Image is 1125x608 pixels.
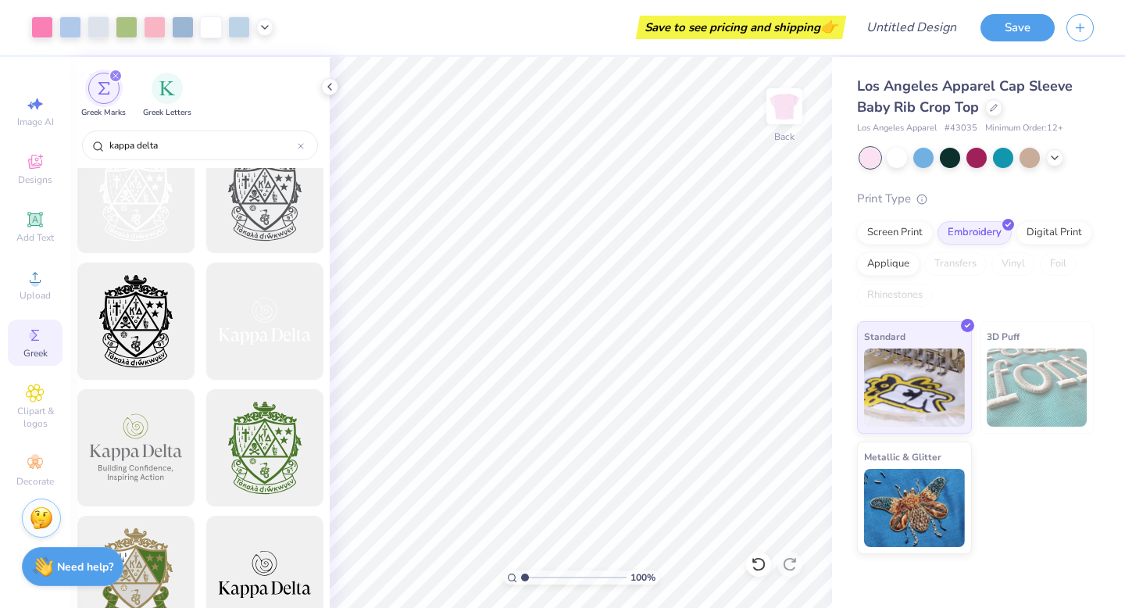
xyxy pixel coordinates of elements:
span: Greek Letters [143,107,191,119]
span: Los Angeles Apparel Cap Sleeve Baby Rib Crop Top [857,77,1073,116]
div: Applique [857,252,920,276]
div: Digital Print [1016,221,1092,245]
span: Upload [20,289,51,302]
img: Metallic & Glitter [864,469,965,547]
div: Rhinestones [857,284,933,307]
span: Greek [23,347,48,359]
div: filter for Greek Letters [143,73,191,119]
span: Add Text [16,231,54,244]
div: Save to see pricing and shipping [640,16,842,39]
button: Save [980,14,1055,41]
img: Standard [864,349,965,427]
span: Designs [18,173,52,186]
div: Transfers [924,252,987,276]
span: Los Angeles Apparel [857,122,937,135]
span: Minimum Order: 12 + [985,122,1063,135]
div: Embroidery [937,221,1012,245]
span: Decorate [16,475,54,488]
div: Print Type [857,190,1094,208]
div: Foil [1040,252,1077,276]
div: Back [774,130,795,144]
span: # 43035 [945,122,977,135]
span: 100 % [630,570,655,585]
span: 👉 [820,17,837,36]
img: Greek Marks Image [98,82,110,95]
button: filter button [81,73,126,119]
span: 3D Puff [987,328,1020,345]
div: Screen Print [857,221,933,245]
button: filter button [143,73,191,119]
img: 3D Puff [987,349,1087,427]
span: Metallic & Glitter [864,449,941,465]
input: Try "Alpha" [108,138,298,153]
img: Greek Letters Image [159,80,175,96]
span: Image AI [17,116,54,128]
div: filter for Greek Marks [81,73,126,119]
img: Back [769,91,800,122]
strong: Need help? [57,560,113,574]
div: Vinyl [991,252,1035,276]
span: Clipart & logos [8,405,62,430]
input: Untitled Design [854,12,969,43]
span: Standard [864,328,905,345]
span: Greek Marks [81,107,126,119]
